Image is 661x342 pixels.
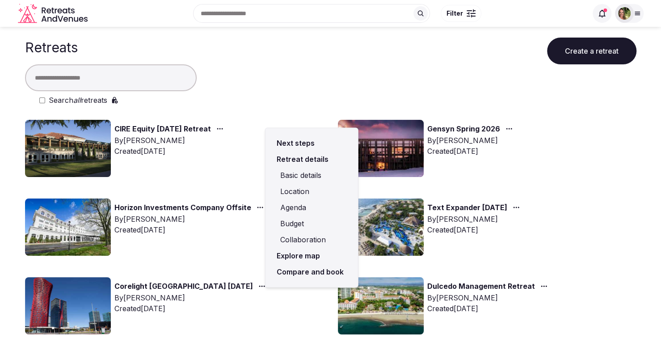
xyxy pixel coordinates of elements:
[618,7,631,20] img: Shay Tippie
[273,183,351,199] a: Location
[338,198,424,256] img: Top retreat image for the retreat: Text Expander February 2026
[273,232,351,248] a: Collaboration
[273,167,351,183] a: Basic details
[273,215,351,232] a: Budget
[338,277,424,334] img: Top retreat image for the retreat: Dulcedo Management Retreat
[18,4,89,24] svg: Retreats and Venues company logo
[18,4,89,24] a: Visit the homepage
[273,199,351,215] a: Agenda
[273,264,351,280] a: Compare and book
[273,135,351,151] a: Next steps
[273,248,351,264] a: Explore map
[273,151,351,167] a: Retreat details
[25,277,111,334] img: Top retreat image for the retreat: Corelight Barcelona Nov 2026
[441,5,481,22] button: Filter
[446,9,463,18] span: Filter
